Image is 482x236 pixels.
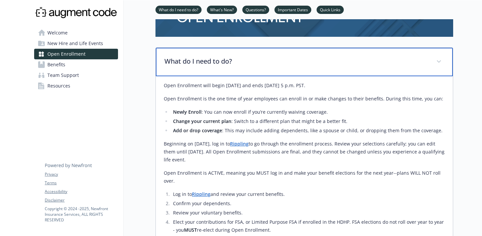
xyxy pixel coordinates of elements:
li: Log in to and review your current benefits. [171,190,445,198]
strong: Add or drop coverage [173,127,222,134]
span: Open Enrollment [47,49,86,59]
a: Rippling [192,191,211,197]
a: Accessibility [45,189,118,195]
li: : Switch to a different plan that might be a better fit. [171,117,445,125]
a: Benefits [34,59,118,70]
a: Resources [34,81,118,91]
a: What's New? [207,6,237,13]
p: Copyright © 2024 - 2025 , Newfront Insurance Services, ALL RIGHTS RESERVED [45,206,118,223]
span: New Hire and Life Events [47,38,103,49]
p: What do I need to do? [164,56,428,66]
p: Beginning on [DATE], log in to to go through the enrollment process. Review your selections caref... [164,140,445,164]
a: Questions? [242,6,269,13]
a: Privacy [45,171,118,177]
a: Disclaimer [45,197,118,203]
strong: MUST [184,227,197,233]
a: Important Dates [274,6,311,13]
p: Open Enrollment will begin [DATE] and ends [DATE] 5 p.m. PST. [164,82,445,89]
span: Benefits [47,59,65,70]
li: : This may include adding dependents, like a spouse or child, or dropping them from the coverage. [171,127,445,135]
strong: Newly Enroll [173,109,202,115]
span: Welcome [47,28,68,38]
a: Rippling [230,141,249,147]
a: What do I need to do? [155,6,202,13]
a: Open Enrollment [34,49,118,59]
span: Resources [47,81,70,91]
a: Terms [45,180,118,186]
li: Confirm your dependents. [171,200,445,207]
p: Open Enrollment is the one time of year employees can enroll in or make changes to their benefits... [164,95,445,103]
span: Team Support [47,70,79,81]
li: Elect your contributions for FSA, or Limited Purpose FSA if enrolled in the HDHP. FSA elections d... [171,218,445,234]
div: What do I need to do? [156,48,453,76]
p: Open Enrollment is ACTIVE, meaning you MUST log in and make your benefit elections for the next y... [164,169,445,185]
a: Team Support [34,70,118,81]
strong: Change your current plan [173,118,231,124]
li: : You can now enroll if you’re currently waiving coverage. [171,108,445,116]
li: Review your voluntary benefits. [171,209,445,217]
a: New Hire and Life Events [34,38,118,49]
a: Welcome [34,28,118,38]
a: Quick Links [317,6,344,13]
